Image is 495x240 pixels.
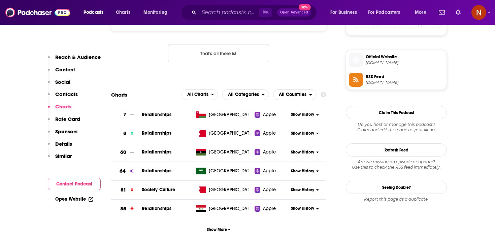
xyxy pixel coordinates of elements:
span: Apple [263,111,276,118]
a: Charts [111,7,134,18]
span: New [299,4,311,10]
h3: 81 [121,186,126,194]
span: RSS Feed [366,74,444,80]
p: Sponsors [55,128,77,135]
span: Do you host or manage this podcast? [346,122,447,127]
button: Contacts [48,91,78,103]
span: Show History [291,149,314,155]
span: More [415,8,426,17]
button: open menu [139,7,176,18]
a: 8 [111,124,142,143]
span: anchor.fm [366,80,444,85]
button: Nothing here. [168,44,269,62]
img: User Profile [471,5,486,20]
button: Social [48,79,70,91]
button: Show History [289,112,321,117]
div: Search podcasts, credits, & more... [187,5,323,20]
span: All Categories [228,92,259,97]
span: Show More [207,227,231,232]
h3: 60 [120,148,126,156]
a: Apple [255,205,289,212]
button: Show History [289,131,321,136]
span: For Podcasters [368,8,400,17]
button: Sponsors [48,128,77,141]
p: Details [55,141,72,147]
p: Social [55,79,70,85]
span: Podcasts [84,8,103,17]
a: Apple [255,149,289,156]
a: Apple [255,130,289,137]
a: Relationships [142,149,171,155]
span: Apple [263,168,276,174]
p: Charts [55,103,71,110]
button: open menu [410,7,435,18]
a: 85 [111,200,142,218]
p: Similar [55,153,72,159]
button: Charts [48,103,71,116]
button: Show profile menu [471,5,486,20]
button: open menu [273,89,317,100]
span: Bahrain [209,130,253,137]
span: Oman [209,111,253,118]
span: Show History [291,112,314,117]
span: Libya [209,149,253,156]
button: Reach & Audience [48,54,101,66]
a: [GEOGRAPHIC_DATA] [193,168,255,174]
button: Content [48,66,75,79]
button: Show History [289,168,321,174]
span: Monitoring [143,8,167,17]
span: Show History [291,131,314,136]
div: Claim and edit this page to your liking. [346,122,447,133]
span: podcasters.spotify.com [366,60,444,65]
p: Reach & Audience [55,54,101,60]
a: Relationships [142,130,171,136]
button: open menu [79,7,112,18]
span: Society Culture [142,187,175,193]
button: Show History [289,187,321,193]
span: Iraq [209,205,253,212]
span: Bahrain [209,186,253,193]
h3: 8 [123,130,126,137]
p: Contacts [55,91,78,97]
button: Open AdvancedNew [277,8,311,16]
button: Show History [289,206,321,211]
button: Refresh Feed [346,143,447,157]
button: open menu [181,89,219,100]
a: 64 [111,162,142,180]
span: Saudi Arabia [209,168,253,174]
span: Show History [291,187,314,193]
span: Apple [263,186,276,193]
span: For Business [330,8,357,17]
a: 60 [111,143,142,162]
button: open menu [326,7,365,18]
span: Show History [291,206,314,211]
a: 81 [111,181,142,199]
a: Show notifications dropdown [453,7,463,18]
button: Show More [111,223,326,236]
a: Relationships [142,168,171,174]
h3: 7 [123,111,126,118]
a: RSS Feed[DOMAIN_NAME] [349,73,444,87]
h2: Charts [111,92,127,98]
h3: 64 [120,167,126,175]
a: Apple [255,168,289,174]
button: Details [48,141,72,153]
button: open menu [222,89,269,100]
a: [GEOGRAPHIC_DATA] [193,149,255,156]
a: [GEOGRAPHIC_DATA] [193,205,255,212]
a: Relationships [142,206,171,211]
img: Podchaser - Follow, Share and Rate Podcasts [5,6,70,19]
a: Open Website [55,196,93,202]
a: Apple [255,186,289,193]
div: Report this page as a duplicate. [346,197,447,202]
button: Similar [48,153,72,165]
span: Open Advanced [280,11,308,14]
button: Rate Card [48,116,80,128]
span: Apple [263,149,276,156]
h2: Categories [222,89,269,100]
p: Rate Card [55,116,80,122]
